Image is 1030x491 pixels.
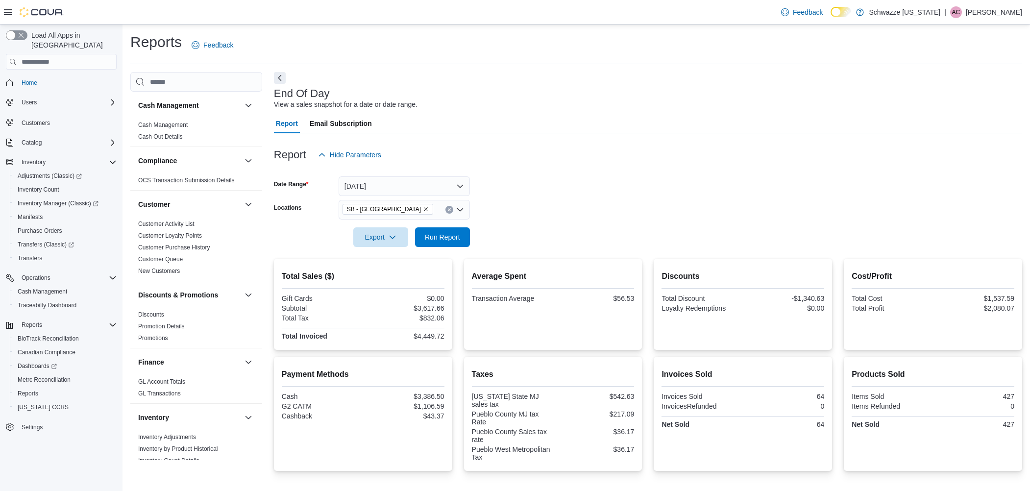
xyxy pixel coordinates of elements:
[138,457,199,465] span: Inventory Count Details
[662,270,824,282] h2: Discounts
[472,368,635,380] h2: Taxes
[365,332,444,340] div: $4,449.72
[365,304,444,312] div: $3,617.66
[282,368,444,380] h2: Payment Methods
[18,272,117,284] span: Operations
[14,388,42,399] a: Reports
[359,227,402,247] span: Export
[2,420,121,434] button: Settings
[2,75,121,90] button: Home
[365,314,444,322] div: $832.06
[10,196,121,210] a: Inventory Manager (Classic)
[14,239,78,250] a: Transfers (Classic)
[18,362,57,370] span: Dashboards
[14,252,117,264] span: Transfers
[852,420,880,428] strong: Net Sold
[138,434,196,441] a: Inventory Adjustments
[10,183,121,196] button: Inventory Count
[14,286,117,297] span: Cash Management
[662,368,824,380] h2: Invoices Sold
[10,359,121,373] a: Dashboards
[20,7,64,17] img: Cova
[18,421,47,433] a: Settings
[138,445,218,452] a: Inventory by Product Historical
[472,410,551,426] div: Pueblo County MJ tax Rate
[662,393,741,400] div: Invoices Sold
[2,155,121,169] button: Inventory
[472,428,551,443] div: Pueblo County Sales tax rate
[138,121,188,129] span: Cash Management
[935,402,1014,410] div: 0
[138,390,181,397] span: GL Transactions
[138,199,241,209] button: Customer
[274,149,306,161] h3: Report
[22,423,43,431] span: Settings
[18,97,117,108] span: Users
[18,97,41,108] button: Users
[14,197,117,209] span: Inventory Manager (Classic)
[282,314,361,322] div: Total Tax
[6,72,117,460] nav: Complex example
[10,298,121,312] button: Traceabilty Dashboard
[130,218,262,281] div: Customer
[14,401,73,413] a: [US_STATE] CCRS
[14,333,83,344] a: BioTrack Reconciliation
[14,388,117,399] span: Reports
[365,393,444,400] div: $3,386.50
[555,410,634,418] div: $217.09
[22,321,42,329] span: Reports
[14,184,117,196] span: Inventory Count
[274,180,309,188] label: Date Range
[18,213,43,221] span: Manifests
[472,393,551,408] div: [US_STATE] State MJ sales tax
[472,445,551,461] div: Pueblo West Metropolitan Tax
[445,206,453,214] button: Clear input
[138,255,183,263] span: Customer Queue
[18,335,79,343] span: BioTrack Reconciliation
[138,100,241,110] button: Cash Management
[27,30,117,50] span: Load All Apps in [GEOGRAPHIC_DATA]
[14,360,117,372] span: Dashboards
[18,172,82,180] span: Adjustments (Classic)
[662,402,741,410] div: InvoicesRefunded
[2,96,121,109] button: Users
[18,403,69,411] span: [US_STATE] CCRS
[138,323,185,330] a: Promotion Details
[14,360,61,372] a: Dashboards
[138,176,235,184] span: OCS Transaction Submission Details
[852,270,1014,282] h2: Cost/Profit
[282,412,361,420] div: Cashback
[14,170,86,182] a: Adjustments (Classic)
[282,304,361,312] div: Subtotal
[18,199,98,207] span: Inventory Manager (Classic)
[10,238,121,251] a: Transfers (Classic)
[2,318,121,332] button: Reports
[138,220,195,228] span: Customer Activity List
[22,119,50,127] span: Customers
[472,295,551,302] div: Transaction Average
[138,378,185,386] span: GL Account Totals
[138,334,168,342] span: Promotions
[415,227,470,247] button: Run Report
[138,177,235,184] a: OCS Transaction Submission Details
[18,156,49,168] button: Inventory
[14,401,117,413] span: Washington CCRS
[138,122,188,128] a: Cash Management
[14,184,63,196] a: Inventory Count
[2,115,121,129] button: Customers
[365,295,444,302] div: $0.00
[276,114,298,133] span: Report
[274,99,417,110] div: View a sales snapshot for a date or date range.
[950,6,962,18] div: Arthur Clement
[138,199,170,209] h3: Customer
[555,445,634,453] div: $36.17
[745,420,824,428] div: 64
[138,221,195,227] a: Customer Activity List
[852,304,931,312] div: Total Profit
[793,7,823,17] span: Feedback
[274,72,286,84] button: Next
[10,387,121,400] button: Reports
[2,271,121,285] button: Operations
[138,156,177,166] h3: Compliance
